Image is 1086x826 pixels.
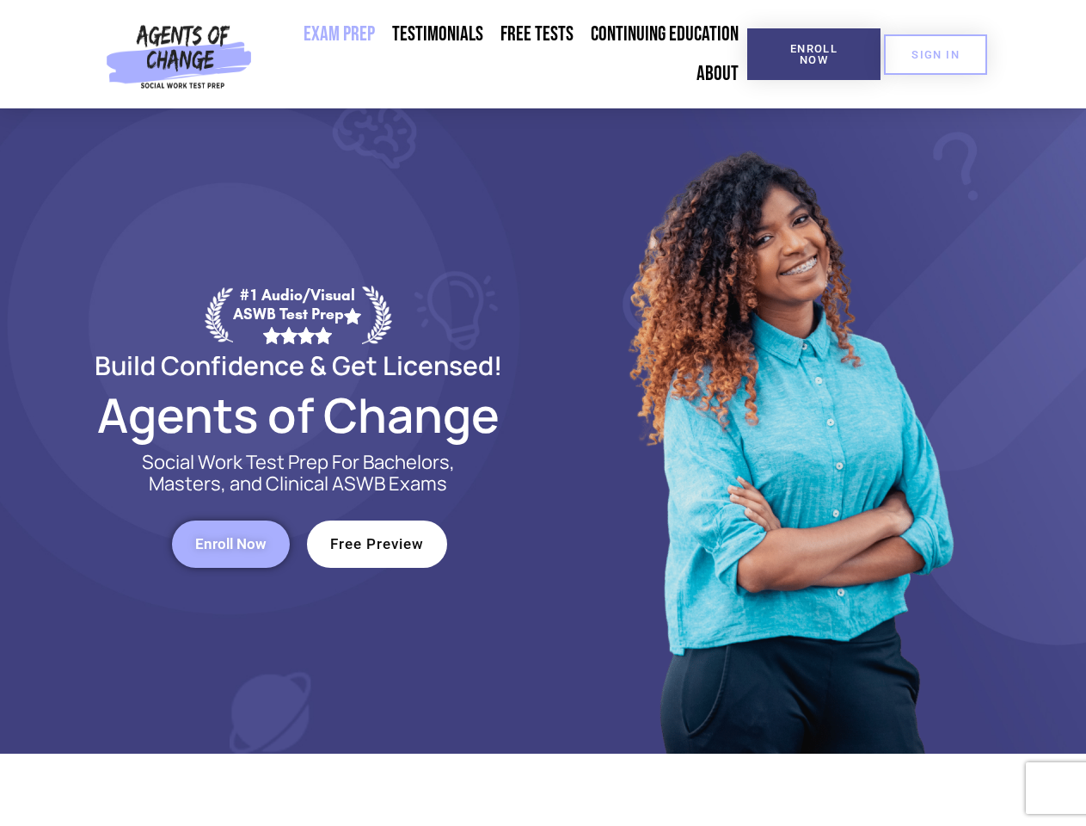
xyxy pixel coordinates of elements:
img: Website Image 1 (1) [617,108,960,754]
p: Social Work Test Prep For Bachelors, Masters, and Clinical ASWB Exams [122,452,475,495]
a: Testimonials [383,15,492,54]
a: Exam Prep [295,15,383,54]
h2: Agents of Change [53,395,543,435]
a: Continuing Education [582,15,747,54]
a: Free Tests [492,15,582,54]
h2: Build Confidence & Get Licensed! [53,353,543,378]
span: Free Preview [330,537,424,552]
span: SIGN IN [911,49,960,60]
a: SIGN IN [884,34,987,75]
div: #1 Audio/Visual ASWB Test Prep [233,286,362,343]
a: Enroll Now [747,28,880,80]
a: Free Preview [307,521,447,568]
nav: Menu [259,15,747,94]
a: Enroll Now [172,521,290,568]
a: About [688,54,747,94]
span: Enroll Now [775,43,853,65]
span: Enroll Now [195,537,267,552]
